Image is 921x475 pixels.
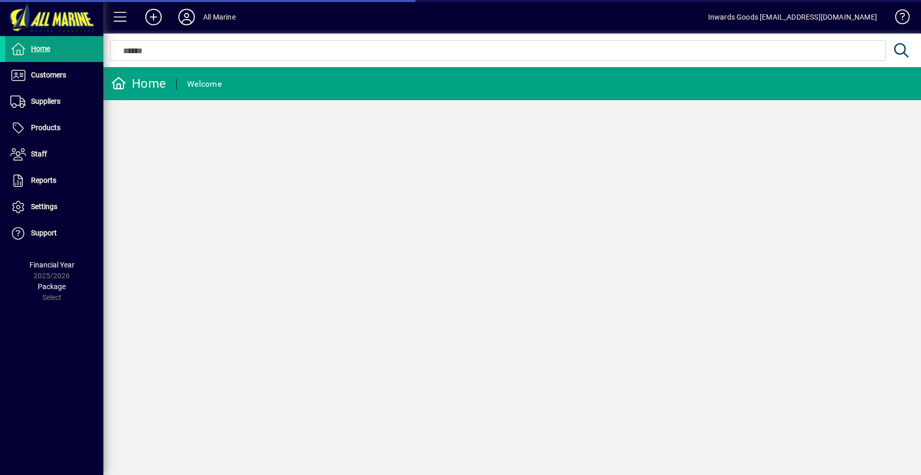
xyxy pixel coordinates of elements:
[31,202,57,211] span: Settings
[170,8,203,26] button: Profile
[137,8,170,26] button: Add
[31,229,57,237] span: Support
[5,168,103,194] a: Reports
[31,150,47,158] span: Staff
[5,220,103,246] a: Support
[5,141,103,167] a: Staff
[203,9,236,25] div: All Marine
[708,9,877,25] div: Inwards Goods [EMAIL_ADDRESS][DOMAIN_NAME]
[31,44,50,53] span: Home
[111,75,166,92] div: Home
[31,123,60,132] span: Products
[5,89,103,115] a: Suppliers
[29,261,74,269] span: Financial Year
[5,194,103,220] a: Settings
[31,176,56,184] span: Reports
[31,71,66,79] span: Customers
[38,282,66,291] span: Package
[887,2,908,36] a: Knowledge Base
[5,115,103,141] a: Products
[187,76,222,92] div: Welcome
[31,97,60,105] span: Suppliers
[5,62,103,88] a: Customers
